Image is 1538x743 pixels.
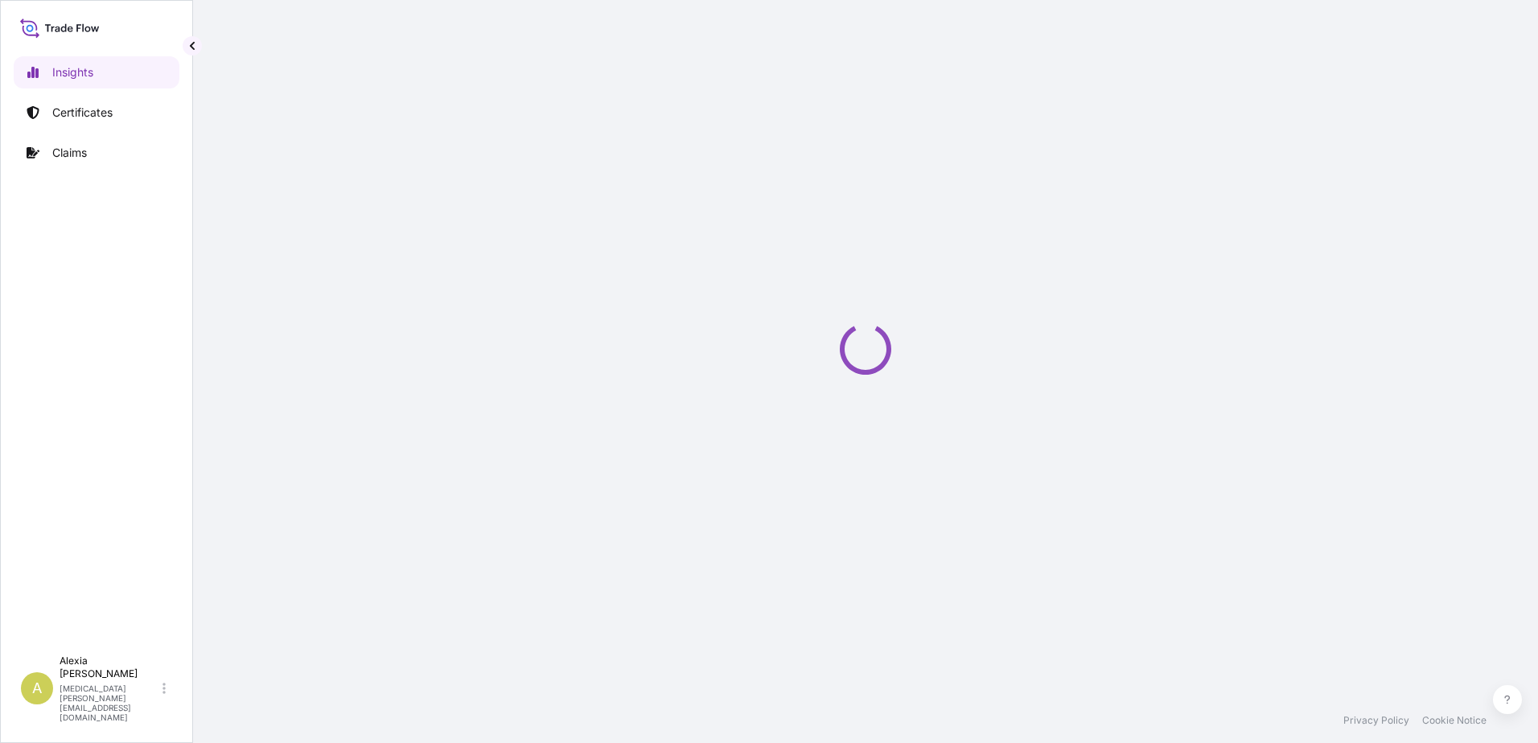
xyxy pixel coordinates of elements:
p: Insights [52,64,93,80]
p: Certificates [52,105,113,121]
a: Cookie Notice [1422,714,1487,727]
a: Insights [14,56,179,88]
span: A [32,680,42,696]
a: Privacy Policy [1343,714,1409,727]
a: Certificates [14,96,179,129]
p: Alexia [PERSON_NAME] [60,655,159,680]
p: [MEDICAL_DATA][PERSON_NAME][EMAIL_ADDRESS][DOMAIN_NAME] [60,683,159,722]
a: Claims [14,137,179,169]
p: Claims [52,145,87,161]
